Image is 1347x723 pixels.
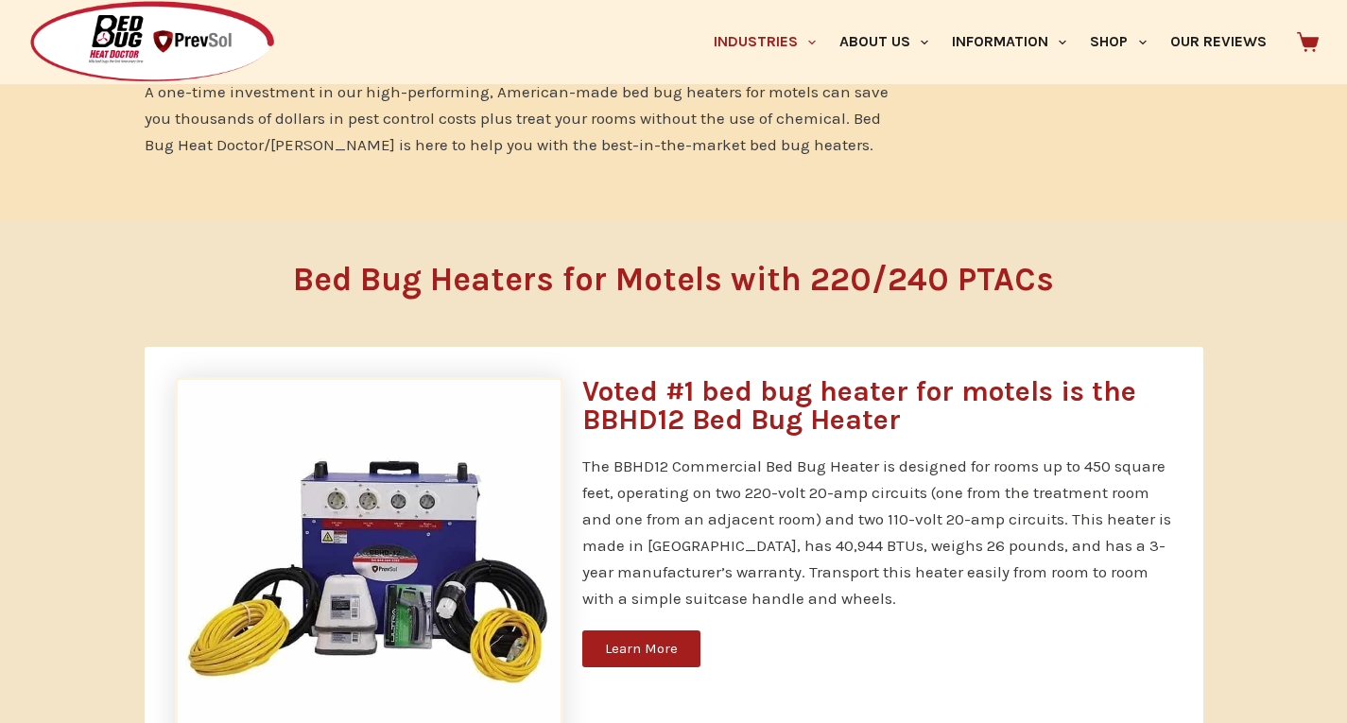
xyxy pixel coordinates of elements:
[582,377,1173,434] h3: Voted #1 bed bug heater for motels is the BBHD12 Bed Bug Heater
[582,630,700,667] a: Learn More
[15,8,72,64] button: Open LiveChat chat widget
[176,263,1171,296] h2: Bed Bug Heaters for Motels with 220/240 PTACs
[605,642,678,656] span: Learn More
[582,453,1173,611] div: The BBHD12 Commercial Bed Bug Heater is designed for rooms up to 450 square feet, operating on tw...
